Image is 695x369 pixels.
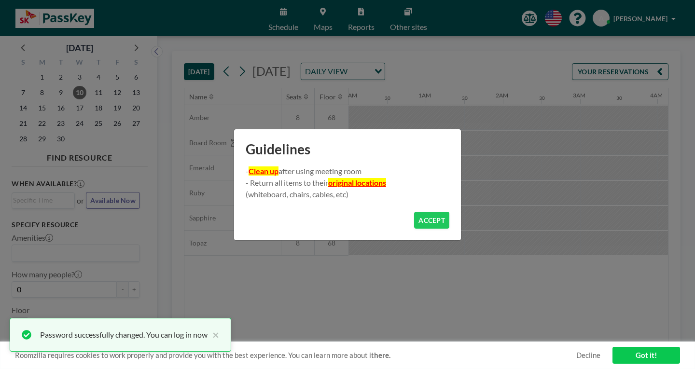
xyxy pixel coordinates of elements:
[374,351,390,359] a: here.
[15,351,576,360] span: Roomzilla requires cookies to work properly and provide you with the best experience. You can lea...
[40,329,208,341] div: Password successfully changed. You can log in now
[612,347,680,364] a: Got it!
[246,177,449,189] p: - Return all items to their
[414,212,449,229] button: ACCEPT
[576,351,600,360] a: Decline
[249,166,278,176] u: Clean up
[208,329,219,341] button: close
[246,165,449,177] p: - after using meeting room
[246,189,449,200] p: ㅤ(whiteboard, chairs, cables, etc)
[328,178,386,187] u: original locations
[234,129,461,165] h1: Guidelines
